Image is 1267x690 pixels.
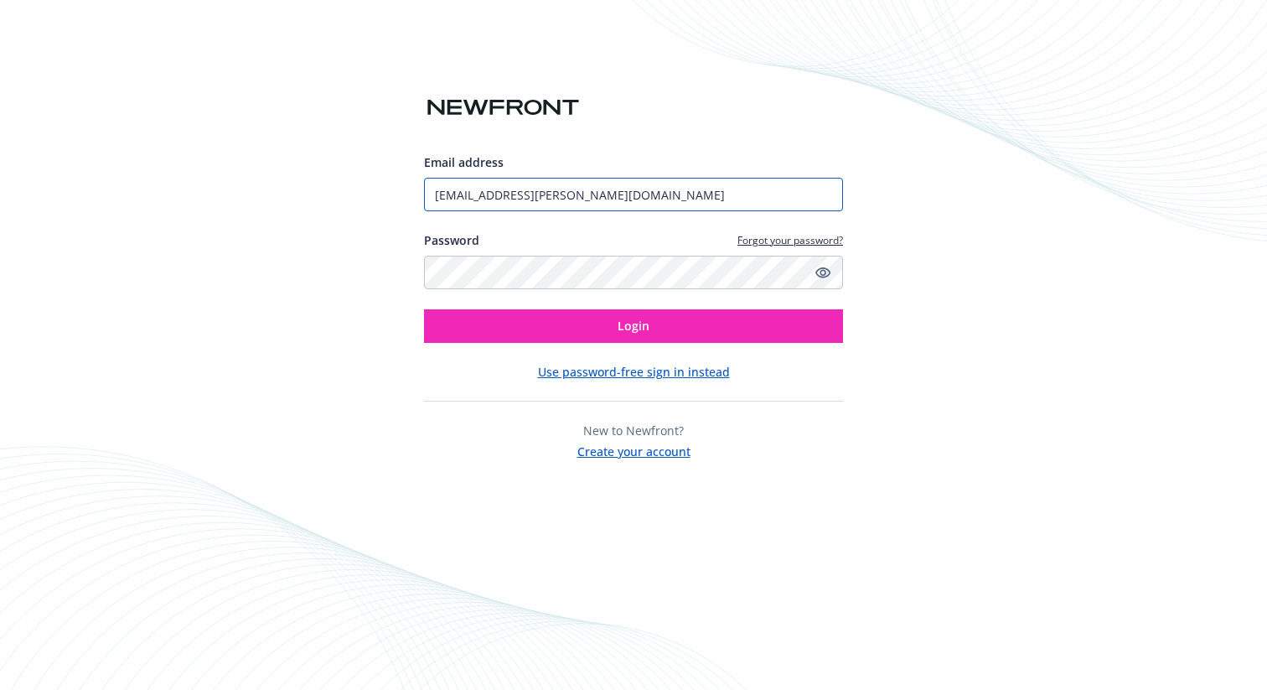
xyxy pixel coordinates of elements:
span: Login [618,318,649,334]
img: Newfront logo [424,93,582,122]
button: Use password-free sign in instead [538,363,730,381]
a: Forgot your password? [737,233,843,247]
input: Enter your email [424,178,843,211]
label: Password [424,231,479,249]
button: Login [424,309,843,343]
a: Show password [813,262,833,283]
button: Create your account [577,439,690,460]
span: Email address [424,154,504,170]
input: Enter your password [424,256,843,289]
span: New to Newfront? [583,423,684,438]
